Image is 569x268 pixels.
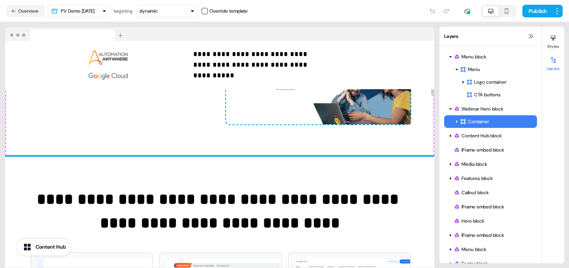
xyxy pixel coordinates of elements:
[454,231,534,239] div: IFrame embed block
[522,5,552,17] button: Publish
[444,229,537,242] div: IFrame embed block
[454,160,534,168] div: Media block
[439,27,542,46] div: Layers
[444,88,537,101] div: CTA buttons
[454,53,534,61] div: Menu block
[460,118,534,126] div: Container
[17,239,71,255] button: Content Hub
[209,7,248,15] div: Override template
[466,91,534,99] div: CTA buttons
[454,189,534,197] div: Callout block
[454,260,534,268] div: Footer block
[444,63,537,101] div: MenuLogo containerCTA buttons
[444,129,537,142] div: Content Hub block
[5,27,126,41] img: Browser topbar
[113,7,133,15] div: targeting
[454,132,534,140] div: Content Hub block
[454,105,534,113] div: Webinar Hero block
[29,47,187,83] img: Image
[139,7,158,15] div: dynamic
[444,215,537,227] div: Hero block
[466,78,534,86] div: Logo container
[136,5,198,17] button: dynamic
[454,203,534,211] div: IFrame embed block
[61,7,94,15] div: PV Demo [DATE]
[444,115,537,128] div: Container
[444,243,537,256] div: Menu block
[444,76,537,88] div: Logo container
[454,246,534,253] div: Menu block
[444,172,537,185] div: Features block
[444,51,537,101] div: Menu blockMenuLogo containerCTA buttons
[454,217,534,225] div: Hero block
[454,146,534,154] div: IFrame embed block
[542,54,564,71] button: Layers
[444,186,537,199] div: Callout block
[444,144,537,156] div: IFrame embed block
[542,32,564,49] button: Styles
[454,174,534,182] div: Features block
[460,66,534,73] div: Menu
[444,201,537,213] div: IFrame embed block
[36,243,66,251] div: Content Hub
[444,103,537,128] div: Webinar Hero blockContainer
[6,5,45,17] button: Overview
[444,158,537,171] div: Media block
